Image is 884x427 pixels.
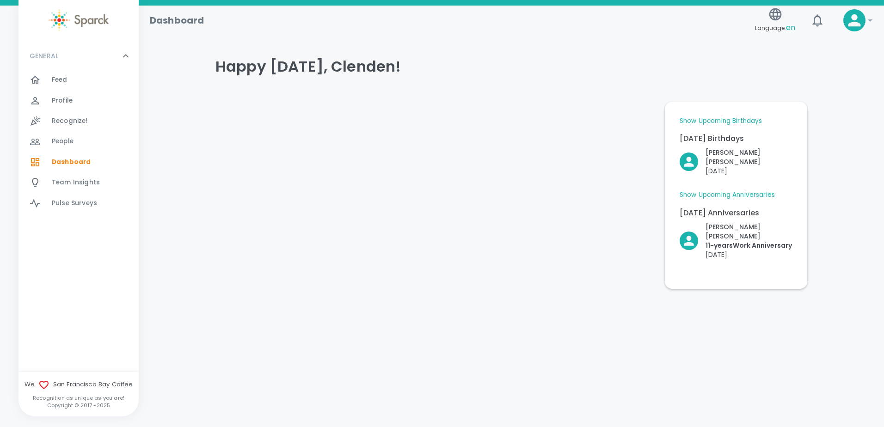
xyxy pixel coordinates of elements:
button: Click to Recognize! [680,222,792,259]
span: We San Francisco Bay Coffee [18,379,139,390]
a: Team Insights [18,172,139,193]
a: Profile [18,91,139,111]
a: Feed [18,70,139,90]
a: People [18,131,139,152]
a: Dashboard [18,152,139,172]
p: Copyright © 2017 - 2025 [18,402,139,409]
span: Dashboard [52,158,91,167]
a: Pulse Surveys [18,193,139,213]
h4: Happy [DATE], Clenden! [215,57,807,76]
div: Click to Recognize! [672,215,792,259]
button: Click to Recognize! [680,148,792,176]
span: Language: [755,22,795,34]
p: GENERAL [30,51,58,61]
span: Profile [52,96,73,105]
a: Show Upcoming Birthdays [680,116,762,126]
button: Language:en [751,4,799,37]
span: Feed [52,75,68,85]
div: GENERAL [18,42,139,70]
p: [DATE] [706,166,792,176]
p: [DATE] Anniversaries [680,207,792,219]
p: [PERSON_NAME] [PERSON_NAME] [706,148,792,166]
h1: Dashboard [150,13,204,28]
div: GENERAL [18,70,139,217]
a: Sparck logo [18,9,139,31]
span: People [52,137,74,146]
span: Pulse Surveys [52,199,97,208]
p: [DATE] Birthdays [680,133,792,144]
p: [DATE] [706,250,792,259]
span: Team Insights [52,178,100,187]
img: Sparck logo [49,9,109,31]
p: [PERSON_NAME] [PERSON_NAME] [706,222,792,241]
span: Recognize! [52,116,88,126]
a: Show Upcoming Anniversaries [680,190,775,200]
p: Recognition as unique as you are! [18,394,139,402]
span: en [786,22,795,33]
a: Recognize! [18,111,139,131]
div: Click to Recognize! [672,140,792,176]
p: 11- years Work Anniversary [706,241,792,250]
